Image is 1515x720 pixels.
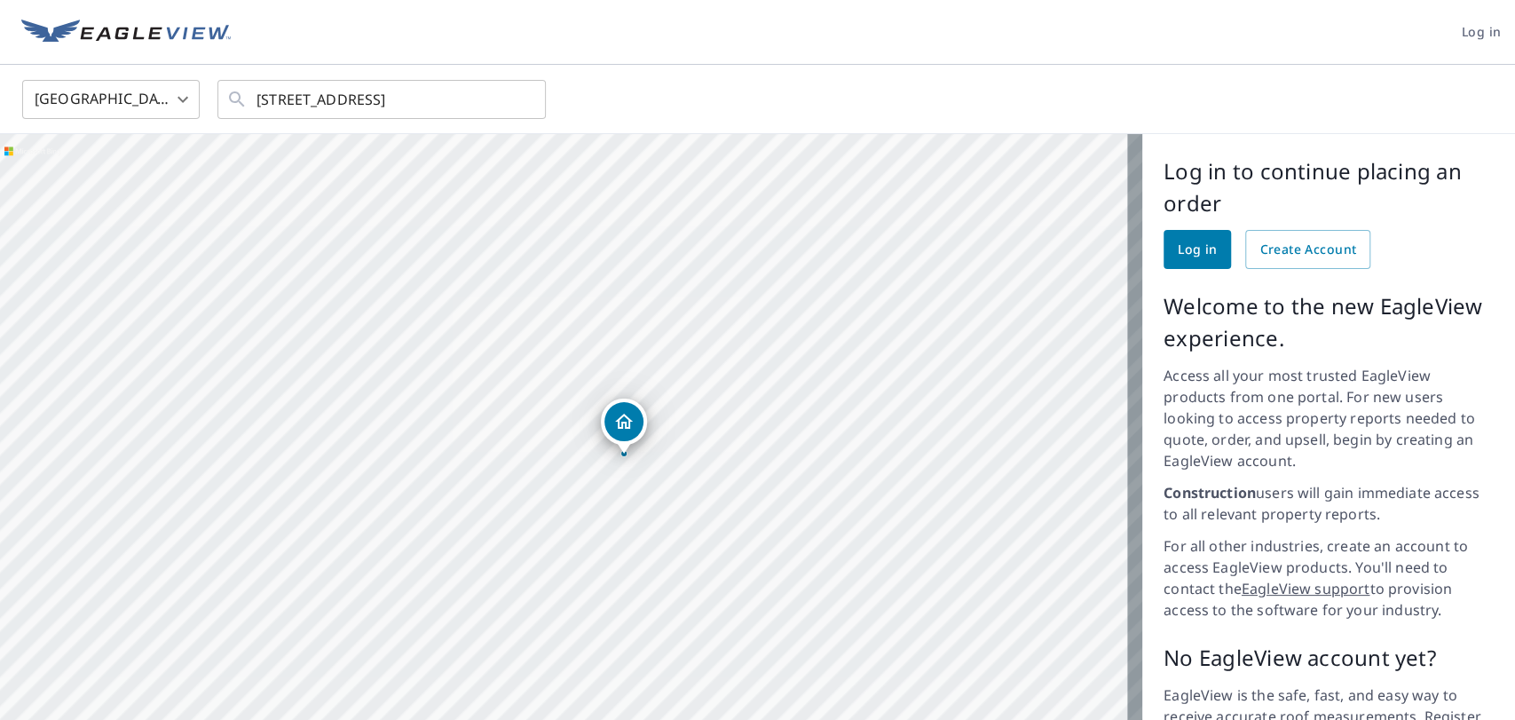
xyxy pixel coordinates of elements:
p: Welcome to the new EagleView experience. [1164,290,1494,354]
a: EagleView support [1242,579,1370,598]
p: No EagleView account yet? [1164,642,1494,674]
a: Create Account [1245,230,1370,269]
p: users will gain immediate access to all relevant property reports. [1164,482,1494,525]
a: Log in [1164,230,1231,269]
span: Create Account [1259,239,1356,261]
p: Access all your most trusted EagleView products from one portal. For new users looking to access ... [1164,365,1494,471]
input: Search by address or latitude-longitude [256,75,509,124]
span: Log in [1178,239,1217,261]
img: EV Logo [21,20,231,46]
div: [GEOGRAPHIC_DATA] [22,75,200,124]
p: For all other industries, create an account to access EagleView products. You'll need to contact ... [1164,535,1494,621]
p: Log in to continue placing an order [1164,155,1494,219]
strong: Construction [1164,483,1256,502]
span: Log in [1462,21,1501,44]
div: Dropped pin, building 1, Residential property, 13 Cornwall Dr East Windsor, NJ 08520 [601,399,647,454]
